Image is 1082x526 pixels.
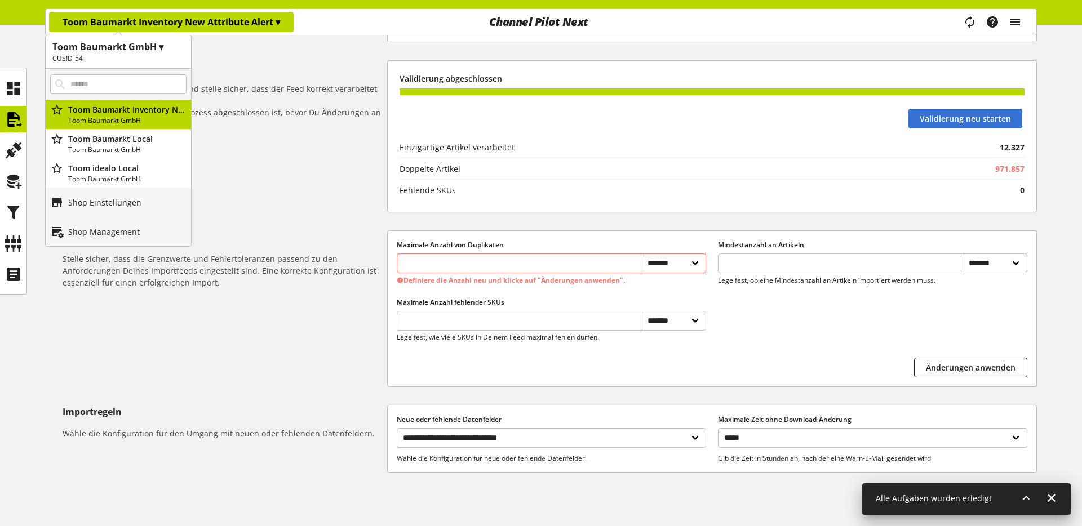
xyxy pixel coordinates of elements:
[68,115,187,126] p: Toom Baumarkt GmbH
[397,332,641,342] p: Lege fest, wie viele SKUs in Deinem Feed maximal fehlen dürfen.
[68,145,187,155] p: Toom Baumarkt GmbH
[68,226,140,238] p: Shop Management
[63,60,383,74] h5: Feed-Validierung
[1000,141,1025,153] span: 12.327
[63,83,383,130] h6: Überprüfe die Daten auf Fehler und stelle sicher, dass der Feed korrekt verarbeitet werden kann. ...
[46,217,191,246] a: Shop Management
[63,230,383,244] h5: Grenzwerte
[397,240,706,250] label: Maximale Anzahl von Duplikaten
[876,493,992,503] span: Alle Aufgaben wurden erledigt
[68,197,141,208] p: Shop Einstellungen
[920,113,1011,124] span: Validierung neu starten
[718,275,963,286] p: Lege fest, ob eine Mindestanzahl an Artikeln importiert werden muss.
[400,73,1025,84] label: Validierung abgeschlossen
[68,104,187,115] p: Toom Baumarkt Inventory New Attribute Alert
[914,358,1027,377] button: Änderungen anwenden
[400,184,456,196] div: Fehlende SKUs
[718,414,1027,425] label: Maximale Zeit ohne Download-Änderung
[995,163,1025,175] span: 971.857
[46,188,191,217] a: Shop Einstellungen
[52,54,184,64] h2: CUSID-54
[400,88,1025,95] progress: 100
[400,163,460,175] div: Doppelte Artikel
[63,15,280,29] p: Toom Baumarkt Inventory New Attribute Alert
[68,133,187,145] p: Toom Baumarkt Local
[926,362,1016,373] span: Änderungen anwenden
[397,297,706,307] label: Maximale Anzahl fehlender SKUs
[68,162,187,174] p: Toom idealo Local
[718,240,1027,250] label: Mindestanzahl an Artikeln
[400,141,515,153] div: Einzigartige Artikel verarbeitet
[68,174,187,184] p: Toom Baumarkt GmbH
[276,16,280,28] span: ▾
[63,405,383,418] h5: Importregeln
[908,109,1022,128] button: Validierung neu starten
[1020,184,1025,196] span: 0
[52,40,184,54] h1: Toom Baumarkt GmbH ▾
[397,453,706,463] p: Wähle die Konfiguration für neue oder fehlende Datenfelder.
[63,253,383,288] h6: Stelle sicher, dass die Grenzwerte und Fehlertoleranzen passend zu den Anforderungen Deines Impor...
[45,8,1037,35] nav: main navigation
[397,414,706,425] label: Neue oder fehlende Datenfelder
[718,453,1027,463] p: Gib die Zeit in Stunden an, nach der eine Warn-E-Mail gesendet wird
[397,275,641,286] p: Definiere die Anzahl neu und klicke auf "Änderungen anwenden".
[63,427,383,439] h6: Wähle die Konfiguration für den Umgang mit neuen oder fehlenden Datenfeldern.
